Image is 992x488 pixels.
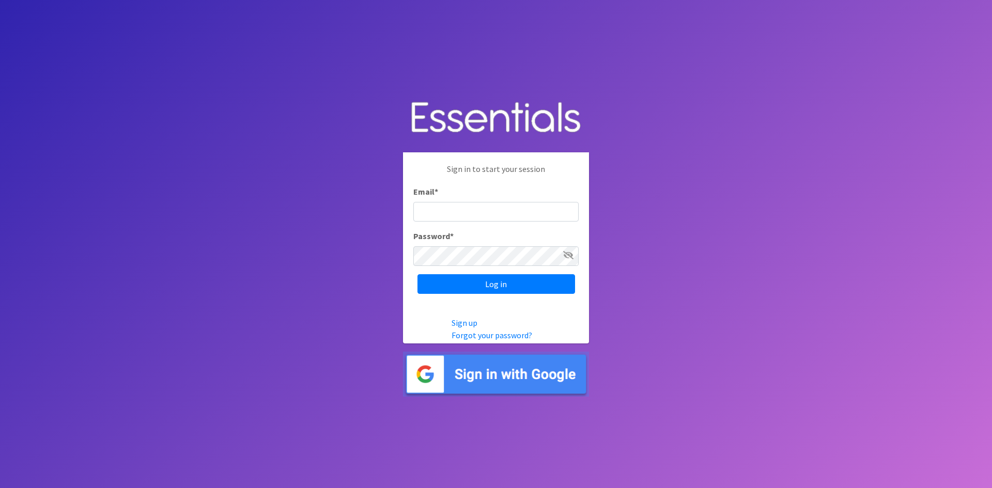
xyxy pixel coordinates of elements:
img: Human Essentials [403,91,589,145]
a: Forgot your password? [452,330,532,340]
abbr: required [450,231,454,241]
abbr: required [435,186,438,197]
label: Email [413,185,438,198]
input: Log in [417,274,575,294]
img: Sign in with Google [403,352,589,397]
a: Sign up [452,318,477,328]
p: Sign in to start your session [413,163,579,185]
label: Password [413,230,454,242]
